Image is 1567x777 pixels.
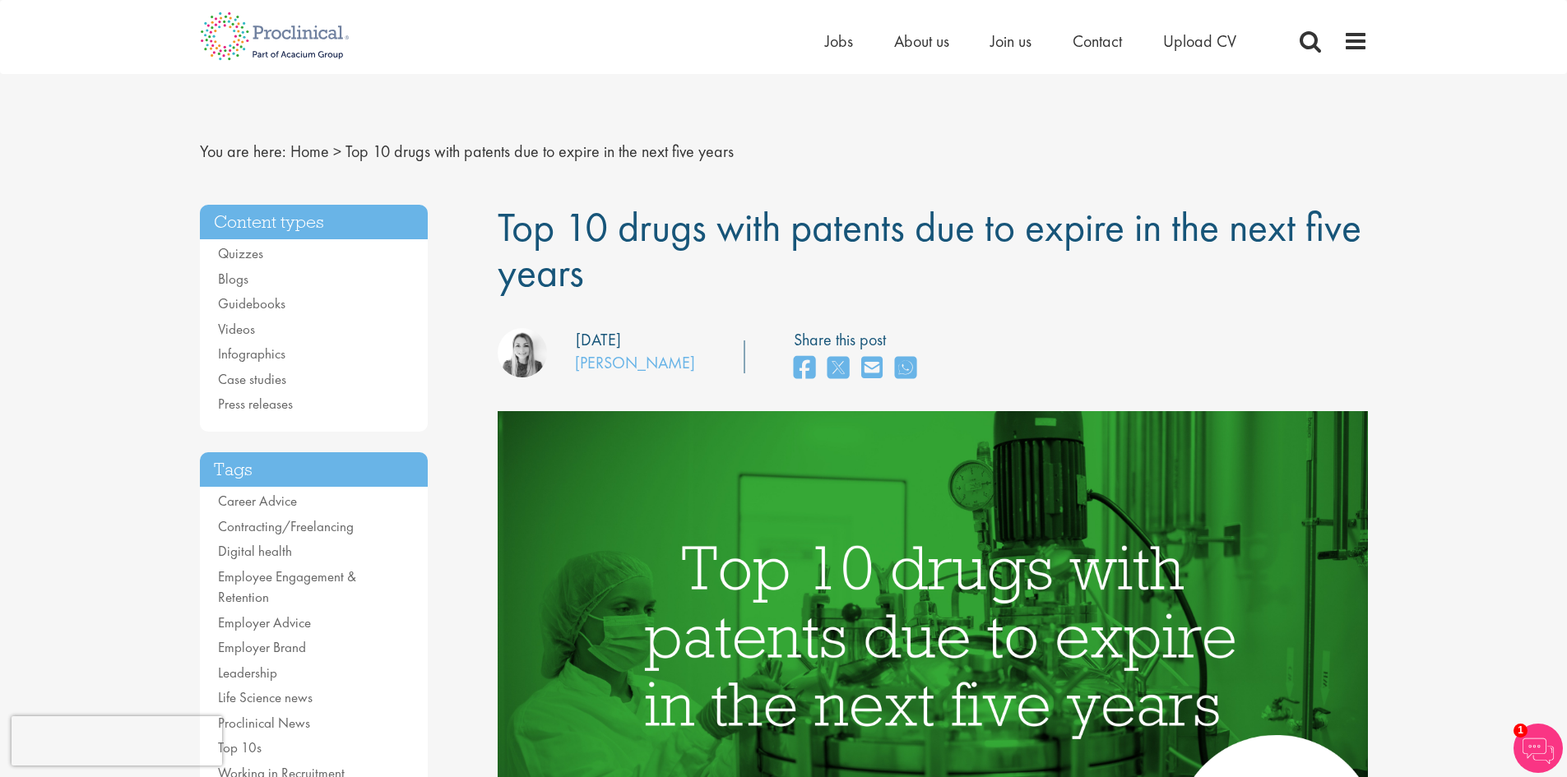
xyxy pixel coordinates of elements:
a: Contact [1073,30,1122,52]
a: Press releases [218,395,293,413]
a: Employer Brand [218,638,306,656]
span: Top 10 drugs with patents due to expire in the next five years [345,141,734,162]
div: [DATE] [576,328,621,352]
h3: Tags [200,452,429,488]
span: > [333,141,341,162]
a: share on twitter [828,351,849,386]
a: breadcrumb link [290,141,329,162]
span: 1 [1514,724,1528,738]
a: Proclinical News [218,714,310,732]
a: Career Advice [218,492,297,510]
a: Guidebooks [218,294,285,312]
a: Videos [218,320,255,338]
a: share on whats app [895,351,916,386]
a: Digital health [218,542,292,560]
a: Jobs [825,30,853,52]
img: Chatbot [1514,724,1563,773]
a: Join us [990,30,1032,52]
a: Blogs [218,270,248,288]
a: Top 10s [218,738,262,756]
a: Employer Advice [218,613,311,631]
iframe: reCAPTCHA [12,716,222,765]
a: Upload CV [1163,30,1236,52]
a: Infographics [218,345,285,363]
label: Share this post [794,328,925,352]
span: Top 10 drugs with patents due to expire in the next five years [498,201,1361,298]
a: Contracting/Freelancing [218,517,354,535]
a: [PERSON_NAME] [575,352,695,373]
a: Quizzes [218,244,263,262]
img: Hannah Burke [498,328,547,377]
a: Leadership [218,664,277,682]
a: share on facebook [794,351,815,386]
a: Life Science news [218,688,313,706]
h3: Content types [200,205,429,240]
a: About us [894,30,949,52]
span: You are here: [200,141,286,162]
a: share on email [861,351,883,386]
a: Case studies [218,370,286,388]
a: Employee Engagement & Retention [218,567,356,607]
